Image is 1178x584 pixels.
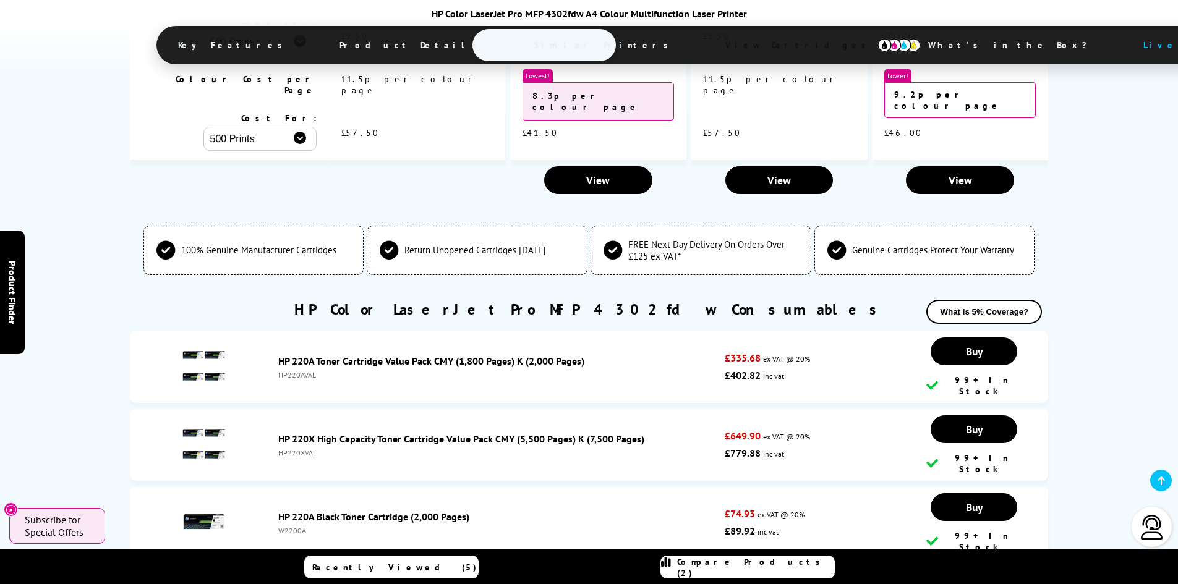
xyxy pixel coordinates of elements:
[910,30,1117,60] span: What’s in the Box?
[278,370,719,379] div: HP220AVAL
[725,507,755,520] strong: £74.93
[544,166,652,194] a: View
[966,344,983,358] span: Buy
[884,69,911,82] span: Lower!
[516,30,693,60] span: Similar Printers
[523,69,553,82] span: Lowest!
[182,500,226,543] img: HP 220A Black Toner Cartridge (2,000 Pages)
[628,239,798,262] span: FREE Next Day Delivery On Orders Over £125 ex VAT*
[6,260,19,324] span: Product Finder
[278,433,644,445] a: HP 220X High Capacity Toner Cartridge Value Pack CMY (5,500 Pages) K (7,500 Pages)
[523,82,674,121] div: 8.3p per colour page
[156,7,1022,20] div: HP Color LaserJet Pro MFP 4302fdw A4 Colour Multifunction Laser Printer
[763,354,810,363] span: ex VAT @ 20%
[341,74,477,96] span: 11.5p per colour page
[707,29,896,61] span: View Cartridges
[966,422,983,436] span: Buy
[677,556,834,578] span: Compare Products (2)
[660,556,835,578] a: Compare Products (2)
[949,173,972,187] span: View
[294,300,884,319] a: HP Color LaserJet Pro MFP 4302fdw Consumables
[767,173,791,187] span: View
[404,244,546,256] span: Return Unopened Cartridges [DATE]
[884,127,922,138] span: £46.00
[926,300,1042,324] button: What is 5% Coverage?
[763,371,784,381] span: inc vat
[182,422,226,465] img: HP 220X High Capacity Toner Cartridge Value Pack CMY (5,500 Pages) K (7,500 Pages)
[926,375,1022,397] div: 99+ In Stock
[884,82,1036,118] div: 9.2p per colour page
[725,352,761,364] strong: £335.68
[926,530,1022,552] div: 99+ In Stock
[304,556,479,578] a: Recently Viewed (5)
[278,510,469,523] a: HP 220A Black Toner Cartridge (2,000 Pages)
[586,173,610,187] span: View
[877,38,921,52] img: cmyk-icon.svg
[703,74,839,96] span: 11.5p per colour page
[852,244,1014,256] span: Genuine Cartridges Protect Your Warranty
[341,127,379,138] span: £57.50
[160,30,307,60] span: Key Features
[725,447,761,459] strong: £779.88
[181,244,336,256] span: 100% Genuine Manufacturer Cartridges
[321,30,502,60] span: Product Details
[725,166,834,194] a: View
[241,112,317,124] span: Cost For:
[703,127,741,138] span: £57.50
[523,127,558,138] span: £41.50
[4,502,18,517] button: Close
[25,514,93,538] span: Subscribe for Special Offers
[763,449,784,459] span: inc vat
[182,344,226,387] img: HP 220A Toner Cartridge Value Pack CMY (1,800 Pages) K (2,000 Pages)
[278,526,719,535] div: W2200A
[176,74,317,96] span: Colour Cost per Page
[725,525,755,537] strong: £89.92
[312,562,477,573] span: Recently Viewed (5)
[758,527,779,536] span: inc vat
[763,432,810,441] span: ex VAT @ 20%
[966,500,983,514] span: Buy
[278,448,719,457] div: HP220XVAL
[758,510,805,519] span: ex VAT @ 20%
[926,452,1022,475] div: 99+ In Stock
[1140,515,1164,540] img: user-headset-light.svg
[278,355,584,367] a: HP 220A Toner Cartridge Value Pack CMY (1,800 Pages) K (2,000 Pages)
[906,166,1014,194] a: View
[725,369,761,381] strong: £402.82
[725,430,761,442] strong: £649.90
